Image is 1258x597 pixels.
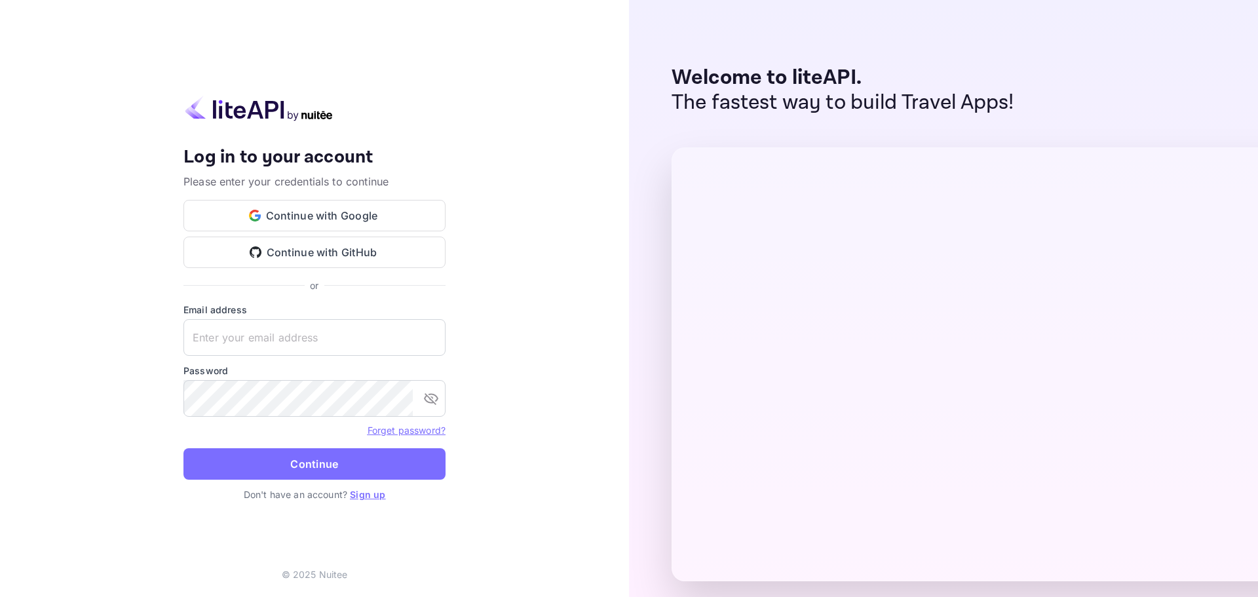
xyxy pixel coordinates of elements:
p: Welcome to liteAPI. [672,66,1014,90]
a: Sign up [350,489,385,500]
a: Forget password? [368,425,446,436]
p: Don't have an account? [183,488,446,501]
button: Continue with Google [183,200,446,231]
input: Enter your email address [183,319,446,356]
label: Password [183,364,446,377]
img: liteapi [183,96,334,121]
p: Please enter your credentials to continue [183,174,446,189]
button: Continue [183,448,446,480]
button: toggle password visibility [418,385,444,412]
h4: Log in to your account [183,146,446,169]
label: Email address [183,303,446,317]
p: © 2025 Nuitee [282,568,348,581]
p: The fastest way to build Travel Apps! [672,90,1014,115]
a: Forget password? [368,423,446,436]
button: Continue with GitHub [183,237,446,268]
p: or [310,279,318,292]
